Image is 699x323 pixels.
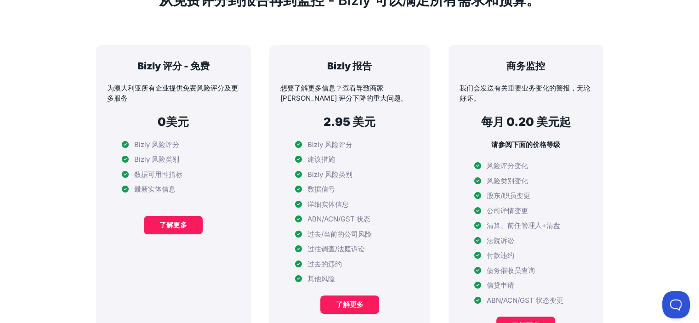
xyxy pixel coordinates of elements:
[487,281,514,289] font: 信贷申请
[320,295,379,314] a: 了解更多
[481,115,571,129] font: 每月 0.20 美元起
[307,170,352,179] font: Bizly 风险类别
[460,84,591,103] font: 我们会发送有关重要业务变化的警报，无论好坏。
[487,191,530,200] font: 股东/职员变更
[506,60,545,72] font: 商务监控
[307,230,372,238] font: 过去/当前的公司风险
[107,84,238,103] font: 为澳大利亚所有企业提供免费风险评分及更多服务
[144,216,203,234] a: 了解更多
[280,84,408,103] font: 想要了解更多信息？查看导致商家 [PERSON_NAME] 评分下降的重大问题。
[307,260,342,268] font: 过去的违约
[487,296,563,305] font: ABN/ACN/GST 状态变更
[134,140,179,149] font: Bizly 风险评分
[158,115,189,129] font: 0美元
[487,206,528,215] font: 公司详情变更
[336,300,364,309] font: 了解更多
[487,161,528,170] font: 风险评分变化
[307,185,335,193] font: 数据信号
[491,140,560,149] font: 请参阅下面的价格等级
[487,251,514,260] font: 付款违约
[134,185,176,193] font: 最新实体信息
[662,291,690,318] iframe: 切换客户支持
[137,60,210,72] font: Bizly 评分 - 免费
[307,140,352,149] font: Bizly 风险评分
[487,236,514,245] font: 法院诉讼
[307,244,365,253] font: 过往调查/法庭诉讼
[487,221,560,230] font: 清算、前任管理人+清盘
[134,170,182,179] font: 数据可用性指标
[327,60,372,72] font: Bizly 报告
[134,155,179,164] font: Bizly 风险类别
[487,266,535,275] font: 债务催收员查询
[307,200,349,209] font: 详细实体信息
[487,176,528,185] font: 风险类别变化
[307,274,335,283] font: 其他风险
[307,215,370,223] font: ABN/ACN/GST 状态
[324,115,375,129] font: 2.95 美元
[307,155,335,164] font: 建议措施
[159,221,187,229] font: 了解更多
